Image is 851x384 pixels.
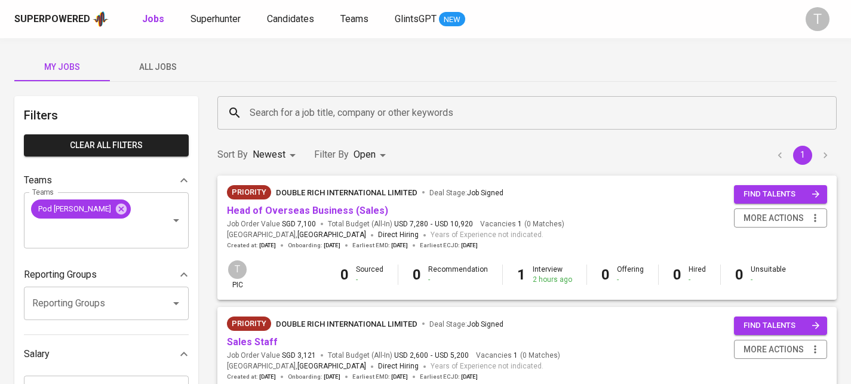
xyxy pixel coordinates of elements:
[744,342,804,357] span: more actions
[395,13,437,24] span: GlintsGPT
[282,219,316,229] span: SGD 7,100
[33,138,179,153] span: Clear All filters
[324,373,340,381] span: [DATE]
[324,241,340,250] span: [DATE]
[391,373,408,381] span: [DATE]
[378,362,419,370] span: Direct Hiring
[461,241,478,250] span: [DATE]
[31,203,118,214] span: Pod [PERSON_NAME]
[689,265,706,285] div: Hired
[267,12,317,27] a: Candidates
[435,219,473,229] span: USD 10,920
[282,351,316,361] span: SGD 3,121
[420,241,478,250] span: Earliest ECJD :
[142,13,164,24] b: Jobs
[413,266,421,283] b: 0
[744,211,804,226] span: more actions
[297,361,366,373] span: [GEOGRAPHIC_DATA]
[24,342,189,366] div: Salary
[227,185,271,199] div: New Job received from Demand Team
[394,219,428,229] span: USD 7,280
[227,205,388,216] a: Head of Overseas Business (Sales)
[227,229,366,241] span: [GEOGRAPHIC_DATA] ,
[476,351,560,361] span: Vacancies ( 0 Matches )
[734,340,827,360] button: more actions
[227,186,271,198] span: Priority
[21,60,103,75] span: My Jobs
[734,185,827,204] button: find talents
[431,219,432,229] span: -
[352,373,408,381] span: Earliest EMD :
[751,265,786,285] div: Unsuitable
[354,144,390,166] div: Open
[356,265,383,285] div: Sourced
[227,259,248,280] div: T
[533,275,572,285] div: 2 hours ago
[516,219,522,229] span: 1
[391,241,408,250] span: [DATE]
[769,146,837,165] nav: pagination navigation
[734,208,827,228] button: more actions
[227,317,271,331] div: New Job received from Demand Team
[191,13,241,24] span: Superhunter
[467,320,503,328] span: Job Signed
[259,241,276,250] span: [DATE]
[517,266,526,283] b: 1
[461,373,478,381] span: [DATE]
[340,266,349,283] b: 0
[356,275,383,285] div: -
[14,13,90,26] div: Superpowered
[24,134,189,156] button: Clear All filters
[142,12,167,27] a: Jobs
[439,14,465,26] span: NEW
[601,266,610,283] b: 0
[435,351,469,361] span: USD 5,200
[227,241,276,250] span: Created at :
[735,266,744,283] b: 0
[793,146,812,165] button: page 1
[191,12,243,27] a: Superhunter
[297,229,366,241] span: [GEOGRAPHIC_DATA]
[744,188,820,201] span: find talents
[420,373,478,381] span: Earliest ECJD :
[689,275,706,285] div: -
[314,148,349,162] p: Filter By
[428,265,488,285] div: Recommendation
[354,149,376,160] span: Open
[751,275,786,285] div: -
[253,148,285,162] p: Newest
[227,361,366,373] span: [GEOGRAPHIC_DATA] ,
[267,13,314,24] span: Candidates
[394,351,428,361] span: USD 2,600
[117,60,198,75] span: All Jobs
[480,219,564,229] span: Vacancies ( 0 Matches )
[806,7,830,31] div: T
[217,148,248,162] p: Sort By
[276,320,417,328] span: Double Rich International Limited
[395,12,465,27] a: GlintsGPT NEW
[512,351,518,361] span: 1
[253,144,300,166] div: Newest
[428,275,488,285] div: -
[328,351,469,361] span: Total Budget (All-In)
[673,266,681,283] b: 0
[259,373,276,381] span: [DATE]
[24,168,189,192] div: Teams
[744,319,820,333] span: find talents
[617,265,644,285] div: Offering
[168,212,185,229] button: Open
[431,361,543,373] span: Years of Experience not indicated.
[617,275,644,285] div: -
[168,295,185,312] button: Open
[533,265,572,285] div: Interview
[227,318,271,330] span: Priority
[340,13,368,24] span: Teams
[352,241,408,250] span: Earliest EMD :
[31,199,131,219] div: Pod [PERSON_NAME]
[340,12,371,27] a: Teams
[429,320,503,328] span: Deal Stage :
[431,351,432,361] span: -
[24,268,97,282] p: Reporting Groups
[276,188,417,197] span: Double Rich International Limited
[288,373,340,381] span: Onboarding :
